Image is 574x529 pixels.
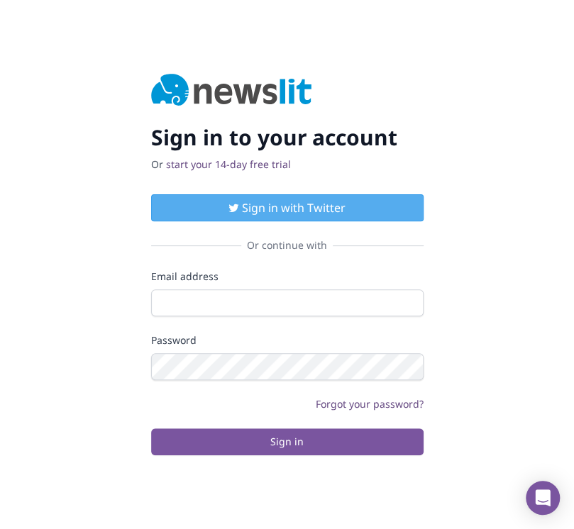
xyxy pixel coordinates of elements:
[166,157,291,171] a: start your 14-day free trial
[241,238,333,252] span: Or continue with
[151,333,424,347] label: Password
[151,157,424,172] p: Or
[316,397,424,411] a: Forgot your password?
[526,481,560,515] div: Open Intercom Messenger
[151,428,424,455] button: Sign in
[151,74,312,108] img: Newslit
[151,194,424,221] button: Sign in with Twitter
[151,269,424,284] label: Email address
[151,125,424,150] h2: Sign in to your account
